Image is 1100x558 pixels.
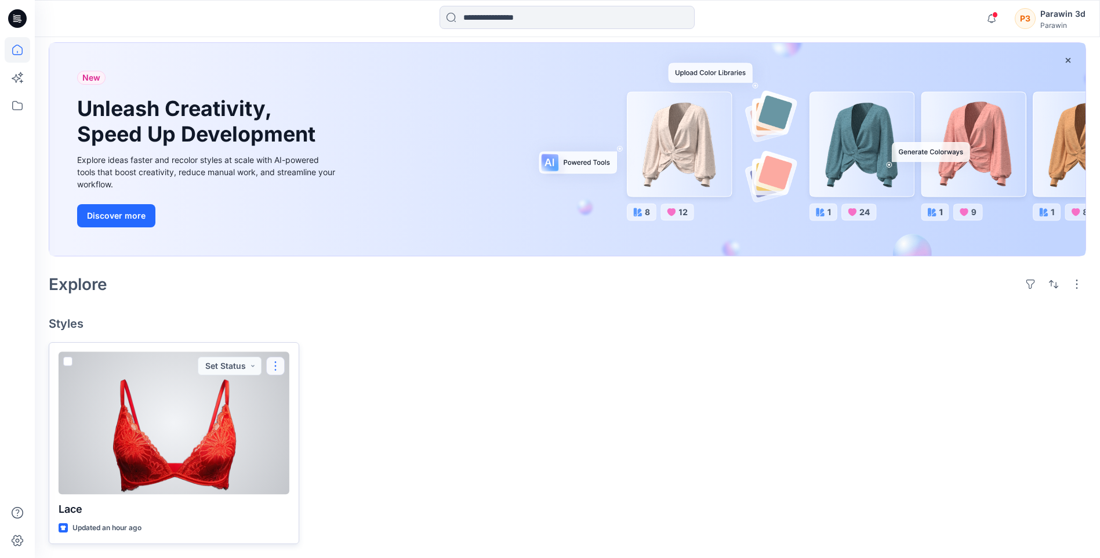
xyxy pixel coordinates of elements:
[59,501,289,517] p: Lace
[59,352,289,494] a: Lace
[1040,7,1086,21] div: Parawin 3d
[77,154,338,190] div: Explore ideas faster and recolor styles at scale with AI-powered tools that boost creativity, red...
[49,275,107,294] h2: Explore
[82,71,100,85] span: New
[1015,8,1036,29] div: P3
[1040,21,1086,30] div: Parawin
[49,317,1086,331] h4: Styles
[77,204,338,227] a: Discover more
[72,522,141,534] p: Updated an hour ago
[77,204,155,227] button: Discover more
[77,96,321,146] h1: Unleash Creativity, Speed Up Development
